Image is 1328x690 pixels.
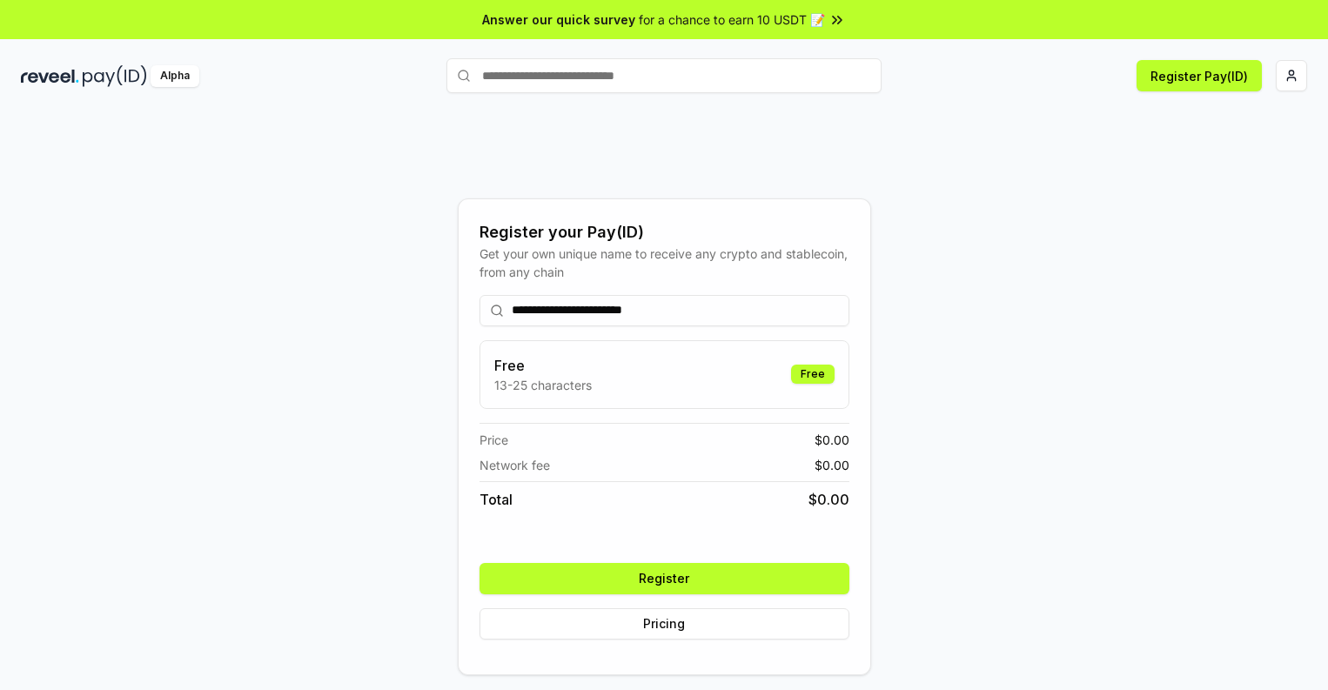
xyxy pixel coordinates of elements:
[494,355,592,376] h3: Free
[480,563,849,594] button: Register
[151,65,199,87] div: Alpha
[815,431,849,449] span: $ 0.00
[791,365,835,384] div: Free
[83,65,147,87] img: pay_id
[639,10,825,29] span: for a chance to earn 10 USDT 📝
[482,10,635,29] span: Answer our quick survey
[808,489,849,510] span: $ 0.00
[480,220,849,245] div: Register your Pay(ID)
[480,608,849,640] button: Pricing
[815,456,849,474] span: $ 0.00
[480,456,550,474] span: Network fee
[480,431,508,449] span: Price
[1137,60,1262,91] button: Register Pay(ID)
[494,376,592,394] p: 13-25 characters
[480,245,849,281] div: Get your own unique name to receive any crypto and stablecoin, from any chain
[21,65,79,87] img: reveel_dark
[480,489,513,510] span: Total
